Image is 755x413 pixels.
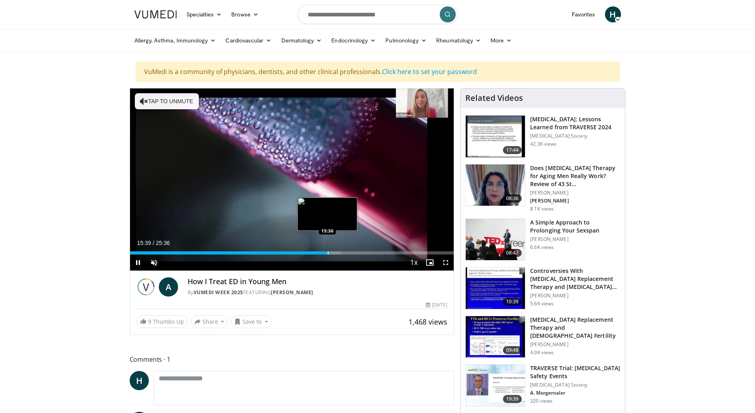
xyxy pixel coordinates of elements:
h4: Related Videos [465,93,523,103]
h3: Does [MEDICAL_DATA] Therapy for Aging Men Really Work? Review of 43 St… [530,164,620,188]
p: 4.0K views [530,349,554,356]
span: 08:36 [503,194,522,202]
a: 19:39 TRAVERSE Trial: [MEDICAL_DATA] Safety Events [MEDICAL_DATA] Society A. Morgentaler 320 views [465,364,620,407]
p: [PERSON_NAME] [530,190,620,196]
span: 09:48 [503,346,522,354]
button: Save to [231,315,272,328]
div: VuMedi is a community of physicians, dentists, and other clinical professionals. [136,62,620,82]
h4: How I Treat ED in Young Men [188,277,448,286]
a: Favorites [567,6,600,22]
p: 5.6K views [530,301,554,307]
div: By FEATURING [188,289,448,296]
p: 320 views [530,398,553,404]
img: 1317c62a-2f0d-4360-bee0-b1bff80fed3c.150x105_q85_crop-smart_upscale.jpg [466,116,525,157]
p: [PERSON_NAME] [530,198,620,204]
a: Pulmonology [381,32,431,48]
a: 9 Thumbs Up [136,315,188,328]
p: [PERSON_NAME] [530,293,620,299]
a: H [130,371,149,390]
p: 8.1K views [530,206,554,212]
a: Vumedi Week 2025 [194,289,243,296]
span: 10:39 [503,298,522,306]
h3: [MEDICAL_DATA] Replacement Therapy and [DEMOGRAPHIC_DATA] Fertility [530,316,620,340]
a: Click here to set your password [382,67,477,76]
video-js: Video Player [130,88,454,271]
button: Share [191,315,228,328]
span: 08:47 [503,249,522,257]
a: 08:36 Does [MEDICAL_DATA] Therapy for Aging Men Really Work? Review of 43 St… [PERSON_NAME] [PERS... [465,164,620,212]
img: 418933e4-fe1c-4c2e-be56-3ce3ec8efa3b.150x105_q85_crop-smart_upscale.jpg [466,267,525,309]
a: 09:48 [MEDICAL_DATA] Replacement Therapy and [DEMOGRAPHIC_DATA] Fertility [PERSON_NAME] 4.0K views [465,316,620,358]
a: 08:47 A Simple Approach to Prolonging Your Sexspan [PERSON_NAME] 6.6K views [465,219,620,261]
span: 25:36 [156,240,170,246]
p: A. Morgentaler [530,390,620,396]
div: [DATE] [426,301,447,309]
p: [MEDICAL_DATA] Society [530,133,620,139]
img: image.jpeg [297,197,357,231]
p: 6.6K views [530,244,554,251]
a: Rheumatology [431,32,486,48]
p: [PERSON_NAME] [530,236,620,243]
span: 1,468 views [409,317,447,327]
img: 9812f22f-d817-4923-ae6c-a42f6b8f1c21.png.150x105_q85_crop-smart_upscale.png [466,365,525,406]
img: 4d4bce34-7cbb-4531-8d0c-5308a71d9d6c.150x105_q85_crop-smart_upscale.jpg [466,164,525,206]
img: VuMedi Logo [134,10,177,18]
img: c4bd4661-e278-4c34-863c-57c104f39734.150x105_q85_crop-smart_upscale.jpg [466,219,525,261]
a: Dermatology [276,32,327,48]
button: Enable picture-in-picture mode [422,255,438,271]
a: Browse [226,6,263,22]
h3: [MEDICAL_DATA]: Lessons Learned from TRAVERSE 2024 [530,115,620,131]
a: Endocrinology [326,32,381,48]
a: H [605,6,621,22]
a: Cardiovascular [220,32,276,48]
button: Fullscreen [438,255,454,271]
img: Vumedi Week 2025 [136,277,156,297]
a: More [486,32,517,48]
h3: A Simple Approach to Prolonging Your Sexspan [530,219,620,235]
span: Comments 1 [130,354,455,365]
p: [MEDICAL_DATA] Society [530,382,620,388]
span: 17:44 [503,146,522,154]
a: 17:44 [MEDICAL_DATA]: Lessons Learned from TRAVERSE 2024 [MEDICAL_DATA] Society 42.3K views [465,115,620,158]
p: 42.3K views [530,141,557,147]
h3: TRAVERSE Trial: [MEDICAL_DATA] Safety Events [530,364,620,380]
p: [PERSON_NAME] [530,341,620,348]
a: Allergy, Asthma, Immunology [130,32,221,48]
button: Playback Rate [406,255,422,271]
span: 19:39 [503,395,522,403]
button: Pause [130,255,146,271]
input: Search topics, interventions [298,5,458,24]
div: Progress Bar [130,251,454,255]
a: Specialties [182,6,227,22]
h3: Controversies With [MEDICAL_DATA] Replacement Therapy and [MEDICAL_DATA] Can… [530,267,620,291]
span: 15:39 [137,240,151,246]
img: 58e29ddd-d015-4cd9-bf96-f28e303b730c.150x105_q85_crop-smart_upscale.jpg [466,316,525,358]
span: / [153,240,154,246]
button: Tap to unmute [135,93,199,109]
a: 10:39 Controversies With [MEDICAL_DATA] Replacement Therapy and [MEDICAL_DATA] Can… [PERSON_NAME]... [465,267,620,309]
a: [PERSON_NAME] [271,289,313,296]
button: Unmute [146,255,162,271]
a: A [159,277,178,297]
span: 9 [148,318,151,325]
